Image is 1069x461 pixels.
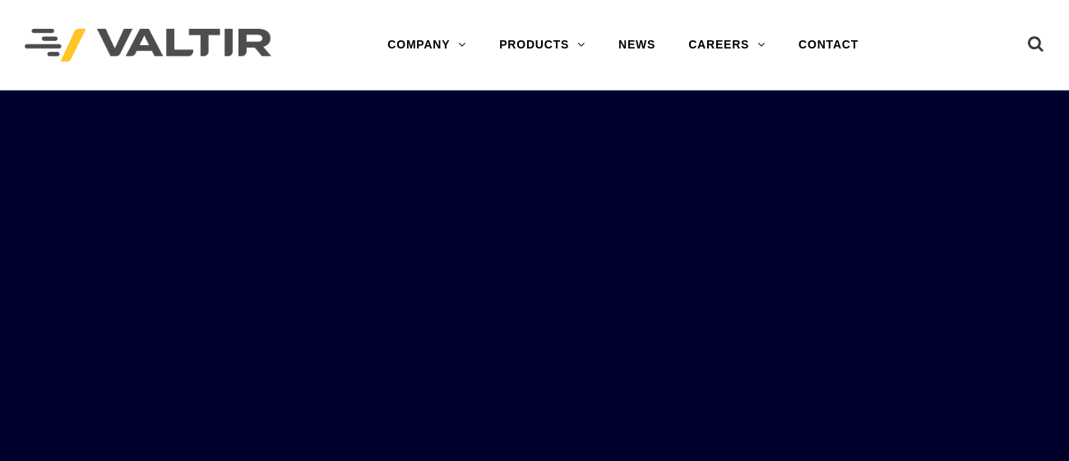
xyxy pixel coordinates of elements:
a: NEWS [602,29,672,62]
a: CONTACT [782,29,875,62]
img: Valtir [25,29,271,62]
a: COMPANY [371,29,483,62]
a: PRODUCTS [483,29,602,62]
a: CAREERS [672,29,782,62]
